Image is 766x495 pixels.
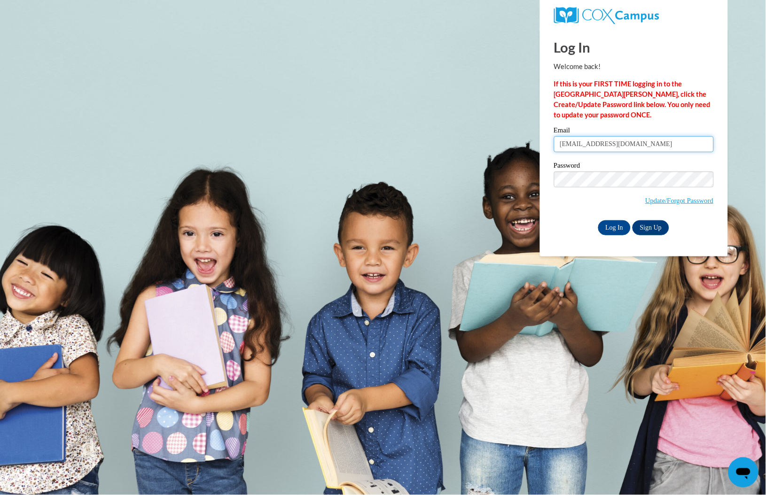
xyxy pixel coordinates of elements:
label: Email [554,127,714,136]
input: Log In [598,220,631,235]
a: Sign Up [633,220,669,235]
iframe: Button to launch messaging window [728,457,758,487]
img: COX Campus [554,7,659,24]
strong: If this is your FIRST TIME logging in to the [GEOGRAPHIC_DATA][PERSON_NAME], click the Create/Upd... [554,80,711,119]
a: COX Campus [554,7,714,24]
a: Update/Forgot Password [645,197,713,204]
h1: Log In [554,38,714,57]
p: Welcome back! [554,62,714,72]
label: Password [554,162,714,171]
